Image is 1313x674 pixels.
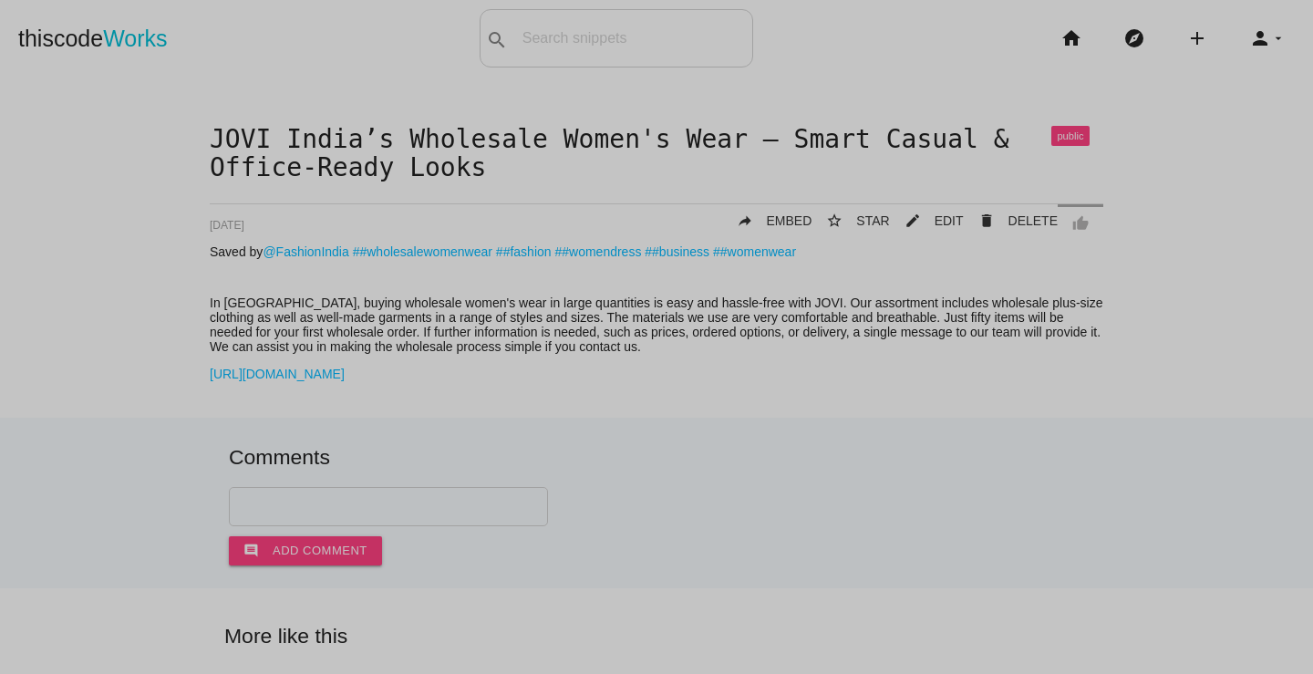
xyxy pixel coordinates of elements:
[353,244,492,259] a: ##wholesalewomenwear
[481,10,513,67] button: search
[1249,9,1271,67] i: person
[210,126,1103,182] h1: JOVI India’s Wholesale Women's Wear – Smart Casual & Office-Ready Looks
[935,213,964,228] span: EDIT
[1271,9,1286,67] i: arrow_drop_down
[229,446,1084,469] h5: Comments
[229,536,382,565] button: commentAdd comment
[263,244,348,259] a: @FashionIndia
[496,244,552,259] a: ##fashion
[1008,213,1058,228] span: DELETE
[210,244,1103,259] p: Saved by
[1060,9,1082,67] i: home
[905,204,921,237] i: mode_edit
[1123,9,1145,67] i: explore
[210,219,244,232] span: [DATE]
[767,213,812,228] span: EMBED
[737,204,753,237] i: reply
[978,204,995,237] i: delete
[486,11,508,69] i: search
[554,244,641,259] a: ##womendress
[713,244,796,259] a: ##womenwear
[722,204,812,237] a: replyEMBED
[210,296,1103,354] p: In [GEOGRAPHIC_DATA], buying wholesale women's wear in large quantities is easy and hassle-free w...
[812,204,889,237] button: star_borderSTAR
[243,536,259,565] i: comment
[964,204,1058,237] a: Delete Post
[826,204,843,237] i: star_border
[513,19,752,57] input: Search snippets
[645,244,709,259] a: ##business
[856,213,889,228] span: STAR
[18,9,168,67] a: thiscodeWorks
[103,26,167,51] span: Works
[197,625,1116,648] h5: More like this
[1186,9,1208,67] i: add
[210,367,345,381] a: [URL][DOMAIN_NAME]
[890,204,964,237] a: mode_editEDIT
